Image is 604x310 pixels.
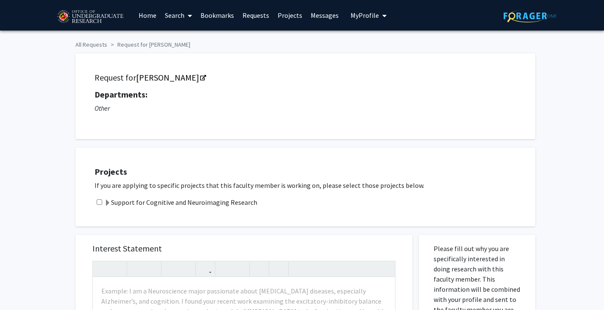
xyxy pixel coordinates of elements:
img: University of Maryland Logo [54,6,126,28]
a: Messages [306,0,343,30]
button: Ordered list [232,261,247,276]
button: Insert horizontal rule [271,261,286,276]
strong: Departments: [95,89,148,100]
button: Redo (Ctrl + Y) [110,261,125,276]
ol: breadcrumb [75,37,529,49]
a: All Requests [75,41,107,48]
h5: Interest Statement [92,243,395,254]
li: Request for [PERSON_NAME] [107,40,190,49]
button: Undo (Ctrl + Z) [95,261,110,276]
label: Support for Cognitive and Neuroimaging Research [104,197,257,207]
iframe: Chat [6,272,36,304]
button: Superscript [164,261,178,276]
button: Remove format [252,261,267,276]
a: Home [134,0,161,30]
button: Unordered list [217,261,232,276]
button: Strong (Ctrl + B) [129,261,144,276]
strong: Projects [95,166,127,177]
i: Other [95,104,110,112]
a: Projects [273,0,306,30]
img: ForagerOne Logo [504,9,557,22]
p: If you are applying to specific projects that this faculty member is working on, please select th... [95,180,527,190]
a: Search [161,0,196,30]
a: Opens in a new tab [136,72,205,83]
h5: Request for [95,73,516,83]
button: Fullscreen [378,261,393,276]
button: Emphasis (Ctrl + I) [144,261,159,276]
span: My Profile [351,11,379,20]
a: Requests [238,0,273,30]
button: Subscript [178,261,193,276]
a: Bookmarks [196,0,238,30]
button: Link [198,261,213,276]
